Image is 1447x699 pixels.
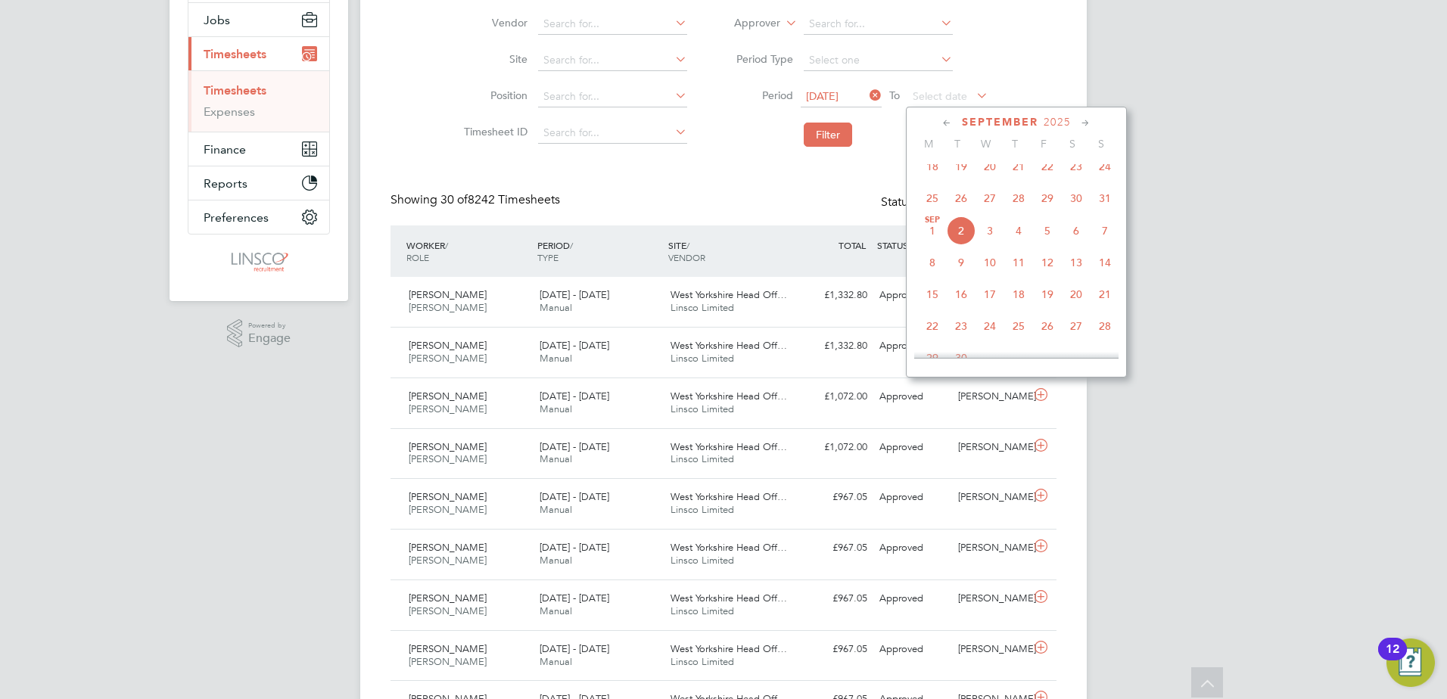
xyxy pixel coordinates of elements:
div: £967.05 [795,637,873,662]
div: Approved [873,586,952,611]
div: £1,332.80 [795,334,873,359]
span: F [1029,137,1058,151]
span: [DATE] - [DATE] [540,390,609,402]
span: 22 [918,312,947,340]
div: Approved [873,435,952,460]
span: [PERSON_NAME] [409,390,487,402]
div: Approved [873,283,952,308]
div: £1,072.00 [795,384,873,409]
input: Search for... [538,86,687,107]
span: [PERSON_NAME] [409,655,487,668]
div: Approved [873,384,952,409]
span: [PERSON_NAME] [409,301,487,314]
span: [PERSON_NAME] [409,604,487,617]
div: PERIOD [534,231,664,271]
span: Linsco Limited [671,655,734,668]
span: Reports [204,176,247,191]
span: 15 [918,280,947,309]
span: 29 [1033,184,1062,213]
span: West Yorkshire Head Off… [671,490,787,503]
div: £1,332.80 [795,283,873,308]
span: 22 [1033,152,1062,181]
div: £967.05 [795,485,873,510]
span: 17 [976,280,1004,309]
span: 24 [976,312,1004,340]
span: Jobs [204,13,230,27]
span: Manual [540,352,572,365]
span: T [943,137,972,151]
span: 24 [1091,152,1119,181]
span: 26 [1033,312,1062,340]
div: [PERSON_NAME] [952,435,1031,460]
div: [PERSON_NAME] [952,586,1031,611]
span: Preferences [204,210,269,225]
label: Timesheet ID [459,125,527,138]
a: Go to home page [188,250,330,274]
span: 25 [918,184,947,213]
span: / [686,239,689,251]
span: [PERSON_NAME] [409,352,487,365]
span: [PERSON_NAME] [409,554,487,567]
button: Finance [188,132,329,166]
span: 20 [976,152,1004,181]
span: 18 [1004,280,1033,309]
span: 2025 [1044,116,1071,129]
div: Approved [873,637,952,662]
input: Select one [804,50,953,71]
span: Engage [248,332,291,345]
span: 23 [1062,152,1091,181]
span: 30 [1062,184,1091,213]
span: 11 [1004,248,1033,277]
div: Approved [873,334,952,359]
span: 28 [1091,312,1119,340]
span: [DATE] - [DATE] [540,288,609,301]
a: Timesheets [204,83,266,98]
span: 8 [918,248,947,277]
span: [PERSON_NAME] [409,339,487,352]
label: Period Type [725,52,793,66]
span: Linsco Limited [671,402,734,415]
span: [PERSON_NAME] [409,490,487,503]
span: 19 [947,152,976,181]
span: [PERSON_NAME] [409,402,487,415]
button: Jobs [188,3,329,36]
span: Finance [204,142,246,157]
span: [PERSON_NAME] [409,642,487,655]
span: Manual [540,554,572,567]
span: T [1000,137,1029,151]
span: To [885,85,904,105]
div: £1,072.00 [795,435,873,460]
div: [PERSON_NAME] [952,536,1031,561]
span: 21 [1091,280,1119,309]
div: [PERSON_NAME] [952,637,1031,662]
span: Manual [540,604,572,617]
span: 23 [947,312,976,340]
span: 21 [1004,152,1033,181]
span: September [962,116,1038,129]
span: 12 [1033,248,1062,277]
span: West Yorkshire Head Off… [671,541,787,554]
span: ROLE [406,251,429,263]
span: VENDOR [668,251,705,263]
span: 25 [1004,312,1033,340]
div: WORKER [403,231,534,271]
span: Linsco Limited [671,301,734,314]
span: 18 [918,152,947,181]
input: Search for... [538,50,687,71]
span: 27 [1062,312,1091,340]
label: Approver [712,16,780,31]
div: £967.05 [795,586,873,611]
div: 12 [1386,649,1399,669]
input: Search for... [538,14,687,35]
label: Site [459,52,527,66]
span: 26 [947,184,976,213]
span: [PERSON_NAME] [409,592,487,604]
a: Powered byEngage [227,319,291,348]
span: 14 [1091,248,1119,277]
span: 20 [1062,280,1091,309]
div: [PERSON_NAME] [952,384,1031,409]
span: [DATE] [806,89,839,103]
span: 6 [1062,216,1091,245]
span: Timesheets [204,47,266,61]
label: Period [725,89,793,102]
